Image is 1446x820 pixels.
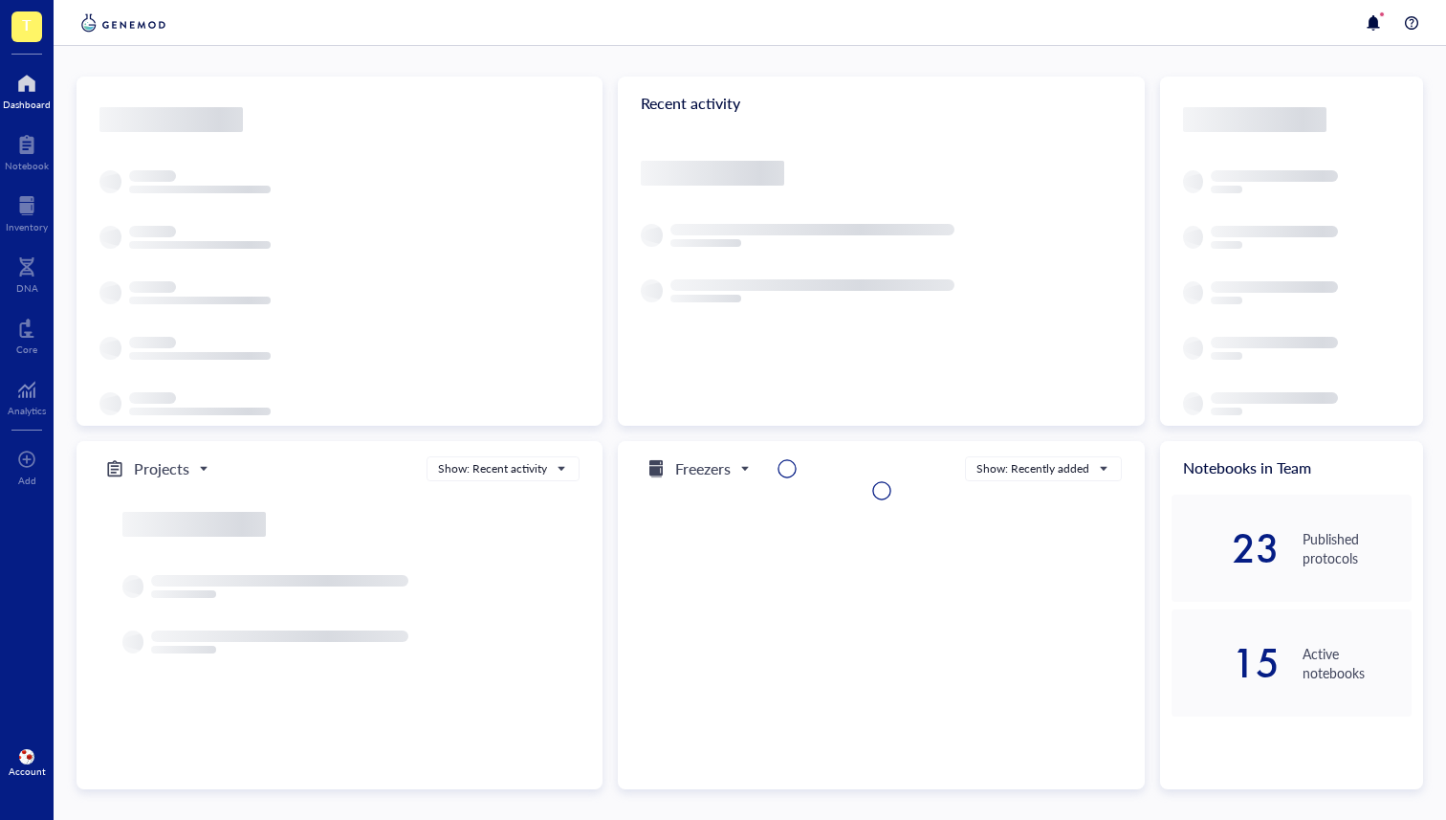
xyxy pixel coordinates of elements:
a: Inventory [6,190,48,233]
div: Published protocols [1303,529,1412,567]
div: 23 [1172,533,1281,564]
div: Show: Recent activity [438,460,547,477]
div: Dashboard [3,99,51,110]
a: Dashboard [3,68,51,110]
div: Notebook [5,160,49,171]
div: DNA [16,282,38,294]
div: Add [18,475,36,486]
div: Account [9,765,46,777]
a: Analytics [8,374,46,416]
img: 0d38a47e-085d-4ae2-a406-c371b58e94d9.jpeg [19,749,34,765]
div: Active notebooks [1303,644,1412,682]
h5: Freezers [675,457,731,480]
a: Notebook [5,129,49,171]
div: 15 [1172,648,1281,678]
div: Recent activity [618,77,1144,130]
div: Notebooks in Team [1160,441,1423,495]
a: DNA [16,252,38,294]
h5: Projects [134,457,189,480]
a: Core [16,313,37,355]
div: Core [16,344,37,355]
div: Inventory [6,221,48,233]
div: Analytics [8,405,46,416]
div: Show: Recently added [976,460,1089,477]
img: genemod-logo [77,11,170,34]
span: T [22,12,32,36]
